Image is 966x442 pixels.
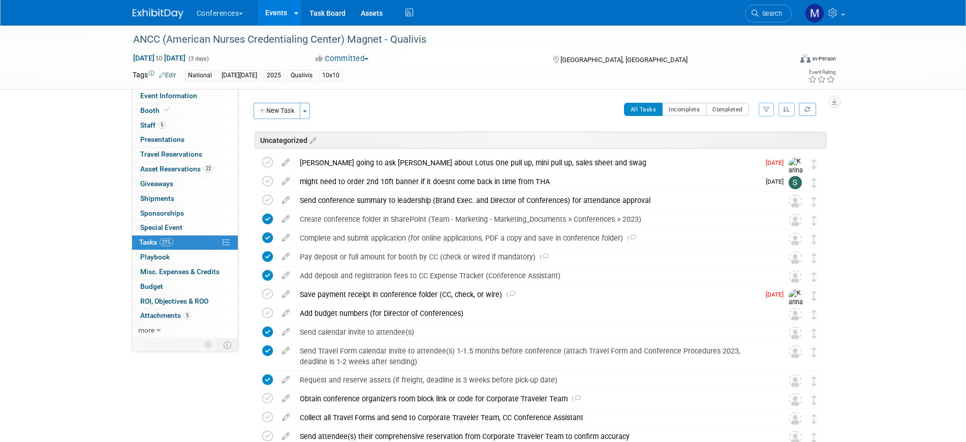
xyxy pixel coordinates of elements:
button: Committed [312,53,372,64]
a: Special Event [132,221,238,235]
span: 5 [158,121,166,129]
a: edit [277,233,295,243]
a: Asset Reservations22 [132,162,238,176]
a: Giveaways [132,177,238,191]
a: Event Information [132,89,238,103]
a: Shipments [132,192,238,206]
i: Move task [812,329,817,338]
img: Unassigned [789,374,802,388]
span: Travel Reservations [140,150,202,158]
span: Shipments [140,194,174,202]
div: ANCC (American Nurses Credentialing Center) Magnet - Qualivis [130,31,776,49]
img: Unassigned [789,345,802,359]
span: Giveaways [140,180,173,188]
img: ExhibitDay [133,9,183,19]
div: Qualivis [288,70,316,81]
a: Travel Reservations [132,148,238,162]
span: Staff [140,121,166,129]
i: Move task [812,310,817,319]
span: ROI, Objectives & ROO [140,297,208,305]
img: Sophie Buffo [789,176,802,189]
span: 22 [203,165,213,172]
img: Unassigned [789,412,802,425]
span: [DATE] [DATE] [133,53,186,63]
div: Send Travel Form calendar invite to attendee(s) 1-1.5 months before conference (attach Travel For... [295,342,768,370]
td: Toggle Event Tabs [217,338,238,351]
a: edit [277,432,295,441]
img: Unassigned [789,251,802,264]
td: Personalize Event Tab Strip [200,338,217,351]
span: Search [759,10,782,17]
span: Misc. Expenses & Credits [140,268,220,276]
span: (3 days) [188,55,209,62]
span: Tasks [139,238,173,246]
i: Move task [812,178,817,188]
span: Playbook [140,253,170,261]
div: [DATE][DATE] [219,70,260,81]
i: Move task [812,414,817,424]
span: 1 [623,235,636,242]
div: Request and reserve assets (if freight, deadline is 3 weeks before pick-up date) [295,371,768,389]
img: Unassigned [789,232,802,246]
span: 1 [502,292,515,299]
i: Move task [812,197,817,207]
button: All Tasks [624,103,663,116]
img: Format-Inperson.png [800,54,811,63]
a: edit [277,328,295,337]
div: National [185,70,215,81]
span: Booth [140,106,171,114]
a: Booth [132,104,238,118]
a: more [132,323,238,338]
span: [DATE] [766,291,789,298]
span: Special Event [140,223,182,231]
a: edit [277,215,295,224]
div: Add budget numbers (for Director of Conferences) [295,305,768,322]
img: Marygrace LeGros [805,4,824,23]
a: Playbook [132,250,238,264]
a: ROI, Objectives & ROO [132,294,238,309]
div: Send calendar invite to attendee(s) [295,323,768,341]
button: Incomplete [662,103,706,116]
div: Add deposit and registration fees to CC Expense Tracker (Conference Assistant) [295,267,768,284]
span: Event Information [140,92,197,100]
img: Unassigned [789,327,802,340]
span: Presentations [140,135,184,143]
i: Move task [812,253,817,263]
button: New Task [254,103,300,119]
i: Move task [812,347,817,357]
a: edit [277,177,295,186]
div: 2025 [264,70,284,81]
td: Tags [133,70,176,81]
div: Event Rating [808,70,835,75]
i: Booth reservation complete [164,107,169,113]
img: Unassigned [789,393,802,406]
a: edit [277,346,295,356]
div: Pay deposit or full amount for booth by CC (check or wired if mandatory) [295,248,768,266]
div: Complete and submit application (for online applications, PDF a copy and save in conference folder) [295,229,768,247]
span: [DATE] [766,178,789,185]
a: Presentations [132,133,238,147]
img: Unassigned [789,214,802,227]
span: to [154,54,164,62]
span: 21% [160,239,173,246]
img: Unassigned [789,270,802,283]
div: Save payment receipt in conference folder (CC, check, or wire) [295,286,760,303]
span: Attachments [140,311,191,319]
div: Send conference summary to leadership (Brand Exec. and Director of Conferences) for attendance ap... [295,192,768,209]
a: edit [277,290,295,299]
a: edit [277,375,295,385]
div: Obtain conference organizer's room block link or code for Corporate Traveler Team [295,390,768,407]
div: Uncategorized [255,132,826,149]
span: Budget [140,282,163,290]
a: edit [277,271,295,280]
a: Edit [159,72,176,79]
span: [DATE] [766,159,789,166]
span: 5 [183,312,191,319]
a: edit [277,196,295,205]
a: Attachments5 [132,309,238,323]
a: Staff5 [132,119,238,133]
img: Unassigned [789,195,802,208]
a: edit [277,413,295,422]
div: might need to order 2nd 10ft banner if it doesnt come back in time from THA [295,173,760,190]
div: 10x10 [319,70,342,81]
